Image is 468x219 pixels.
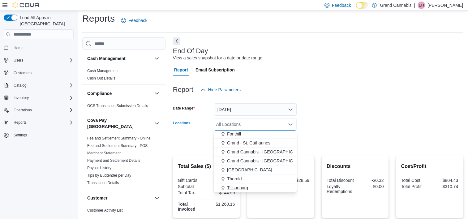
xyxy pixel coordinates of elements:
label: Date Range [173,106,195,111]
button: Cova Pay [GEOGRAPHIC_DATA] [87,117,152,130]
a: Transaction Details [87,181,119,185]
button: [GEOGRAPHIC_DATA] [214,165,297,174]
h3: End Of Day [173,47,208,55]
button: Compliance [87,90,152,97]
button: [DATE] [214,103,297,116]
button: Hide Parameters [198,84,243,96]
div: $1,260.16 [208,202,235,207]
input: Dark Mode [356,2,369,9]
p: Grand Cannabis [380,2,411,9]
h3: Compliance [87,90,112,97]
span: Report [174,64,188,76]
button: Close list of options [288,122,293,127]
div: Cash Management [82,67,165,84]
a: Payout History [87,166,111,170]
span: Users [11,57,74,64]
span: Customers [11,69,74,77]
div: View a sales snapshot for a date or date range. [173,55,264,61]
button: Home [1,43,76,52]
span: Payment and Settlement Details [87,158,140,163]
span: Cash Management [87,68,118,73]
h1: Reports [82,12,115,25]
span: Operations [11,106,74,114]
button: Tillsonburg [214,183,297,192]
span: Grand Cannabis - [GEOGRAPHIC_DATA] [227,149,307,155]
span: Fonthill [227,131,241,137]
span: Payout History [87,165,111,170]
div: $0.00 [208,178,235,183]
span: Fee and Settlement Summary - POS [87,143,148,148]
div: Cova Pay [GEOGRAPHIC_DATA] [82,135,165,189]
span: Grand - St. Catharines [227,140,270,146]
h3: Report [173,86,193,93]
span: Reports [14,120,27,125]
span: Feedback [332,2,351,8]
a: Merchant Statement [87,151,121,155]
span: Load All Apps in [GEOGRAPHIC_DATA] [17,15,74,27]
div: Total Cost [401,178,428,183]
button: Customers [1,68,76,77]
div: $310.74 [431,184,458,189]
p: | [414,2,415,9]
a: Customer Activity List [87,208,123,213]
a: Fee and Settlement Summary - Online [87,136,151,140]
div: Choose from the following options [214,121,297,192]
nav: Complex example [4,41,74,156]
button: Inventory [11,94,31,101]
span: Merchant Statement [87,151,121,156]
a: Feedback [118,14,150,27]
div: $0.00 [356,184,384,189]
div: Loyalty Redemptions [327,184,354,194]
div: Total Profit [401,184,428,189]
span: Settings [11,131,74,139]
div: Total Tax [178,190,205,195]
button: Settings [1,131,76,140]
button: Cash Management [87,55,152,62]
span: OCS Transaction Submission Details [87,103,148,108]
span: Operations [14,108,32,113]
span: Settings [14,133,27,138]
a: Fee and Settlement Summary - POS [87,144,148,148]
a: Settings [11,131,29,139]
button: Grand Cannabis - [GEOGRAPHIC_DATA] [214,148,297,157]
button: Catalog [11,82,29,89]
a: Cash Out Details [87,76,115,80]
button: Users [1,56,76,65]
div: $144.99 [208,190,235,195]
span: Thorold [227,176,242,182]
span: Feedback [128,17,147,24]
button: Cova Pay [GEOGRAPHIC_DATA] [153,120,161,127]
img: Cova [12,2,40,8]
button: Cash Management [153,55,161,62]
button: Grand Cannabis - [GEOGRAPHIC_DATA] [214,157,297,165]
div: -$0.32 [356,178,384,183]
span: Inventory [11,94,74,101]
span: Users [14,58,23,63]
span: Home [11,44,74,51]
h2: Cost/Profit [401,163,458,170]
div: $804.43 [431,178,458,183]
h2: Total Sales ($) [178,163,235,170]
span: Customers [14,71,32,75]
button: Reports [11,119,29,126]
button: Users [11,57,26,64]
span: Reports [11,119,74,126]
button: Reports [1,118,76,127]
div: Gift Cards [178,178,205,183]
span: Catalog [14,83,26,88]
span: [GEOGRAPHIC_DATA] [227,167,272,173]
a: Cash Management [87,69,118,73]
span: Home [14,45,24,50]
span: Hide Parameters [208,87,241,93]
button: Fonthill [214,130,297,139]
button: Operations [11,106,34,114]
a: Tips by Budtender per Day [87,173,131,178]
a: OCS Transaction Submission Details [87,104,148,108]
span: Transaction Details [87,180,119,185]
div: Subtotal [178,184,205,189]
